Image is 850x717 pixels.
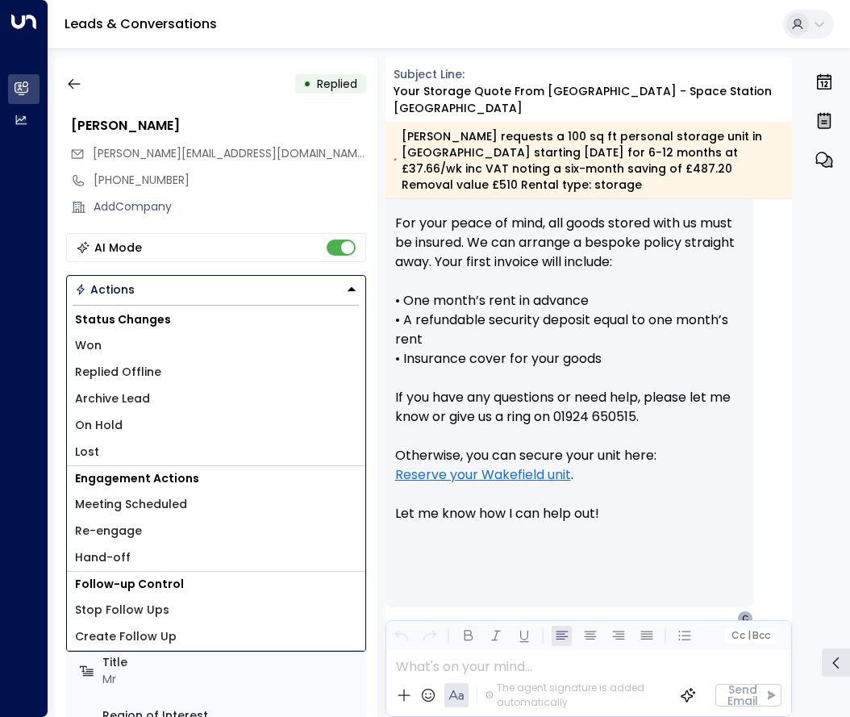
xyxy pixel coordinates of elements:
[66,275,366,304] div: Button group with a nested menu
[317,76,357,92] span: Replied
[394,66,465,82] span: Subject Line:
[75,549,131,566] span: Hand-off
[394,128,783,193] div: [PERSON_NAME] requests a 100 sq ft personal storage unit in [GEOGRAPHIC_DATA] starting [DATE] for...
[71,116,366,135] div: [PERSON_NAME]
[65,15,217,33] a: Leads & Conversations
[93,145,368,161] span: [PERSON_NAME][EMAIL_ADDRESS][DOMAIN_NAME]
[75,628,177,645] span: Create Follow Up
[75,390,150,407] span: Archive Lead
[102,671,360,688] div: Mr
[94,172,366,189] div: [PHONE_NUMBER]
[75,337,102,354] span: Won
[419,626,440,646] button: Redo
[725,628,777,644] button: Cc|Bcc
[93,145,366,162] span: chris.darby469@icloud.com
[75,417,123,434] span: On Hold
[485,681,668,710] div: The agent signature is added automatically
[747,630,750,641] span: |
[102,654,360,671] label: Title
[75,364,161,381] span: Replied Offline
[75,523,142,540] span: Re-engage
[75,602,169,619] span: Stop Follow Ups
[303,69,311,98] div: •
[94,198,366,215] div: AddCompany
[94,240,142,256] div: AI Mode
[67,572,365,597] h1: Follow-up Control
[731,630,770,641] span: Cc Bcc
[66,275,366,304] button: Actions
[75,496,187,513] span: Meeting Scheduled
[394,83,793,117] div: Your storage quote from [GEOGRAPHIC_DATA] - Space Station [GEOGRAPHIC_DATA]
[67,307,365,332] h1: Status Changes
[75,444,99,461] span: Lost
[391,626,411,646] button: Undo
[395,465,571,485] a: Reserve your Wakefield unit
[75,282,135,297] div: Actions
[67,466,365,491] h1: Engagement Actions
[737,611,753,627] div: C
